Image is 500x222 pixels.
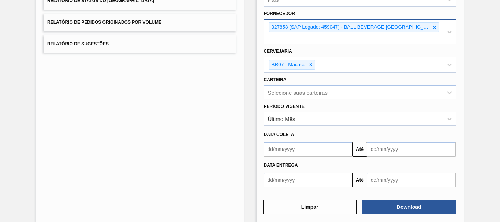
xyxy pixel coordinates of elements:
[264,132,294,137] span: Data coleta
[367,142,456,157] input: dd/mm/yyyy
[47,41,109,46] span: Relatório de Sugestões
[264,173,352,187] input: dd/mm/yyyy
[44,14,236,31] button: Relatório de Pedidos Originados por Volume
[264,77,287,82] label: Carteira
[264,104,305,109] label: Período Vigente
[352,173,367,187] button: Até
[264,163,298,168] span: Data entrega
[47,20,161,25] span: Relatório de Pedidos Originados por Volume
[264,49,292,54] label: Cervejaria
[44,35,236,53] button: Relatório de Sugestões
[264,142,352,157] input: dd/mm/yyyy
[269,23,430,32] div: 327858 (SAP Legado: 459047) - BALL BEVERAGE [GEOGRAPHIC_DATA]
[367,173,456,187] input: dd/mm/yyyy
[263,200,357,214] button: Limpar
[268,89,328,95] div: Selecione suas carteiras
[352,142,367,157] button: Até
[269,60,307,69] div: BR07 - Macacu
[264,11,295,16] label: Fornecedor
[268,116,295,122] div: Último Mês
[362,200,456,214] button: Download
